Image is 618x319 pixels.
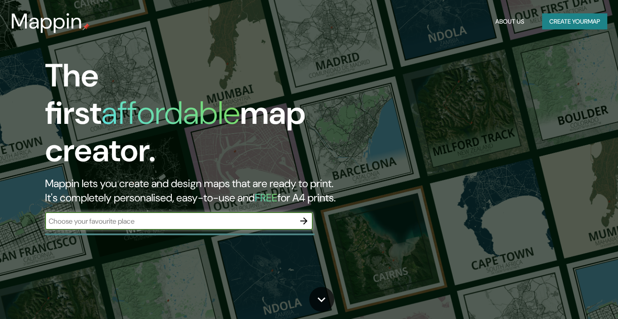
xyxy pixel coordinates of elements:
[101,92,240,134] h1: affordable
[45,176,354,205] h2: Mappin lets you create and design maps that are ready to print. It's completely personalised, eas...
[255,191,278,204] h5: FREE
[83,23,90,30] img: mappin-pin
[542,13,607,30] button: Create yourmap
[11,9,83,34] h3: Mappin
[492,13,528,30] button: About Us
[45,216,295,226] input: Choose your favourite place
[45,57,354,176] h1: The first map creator.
